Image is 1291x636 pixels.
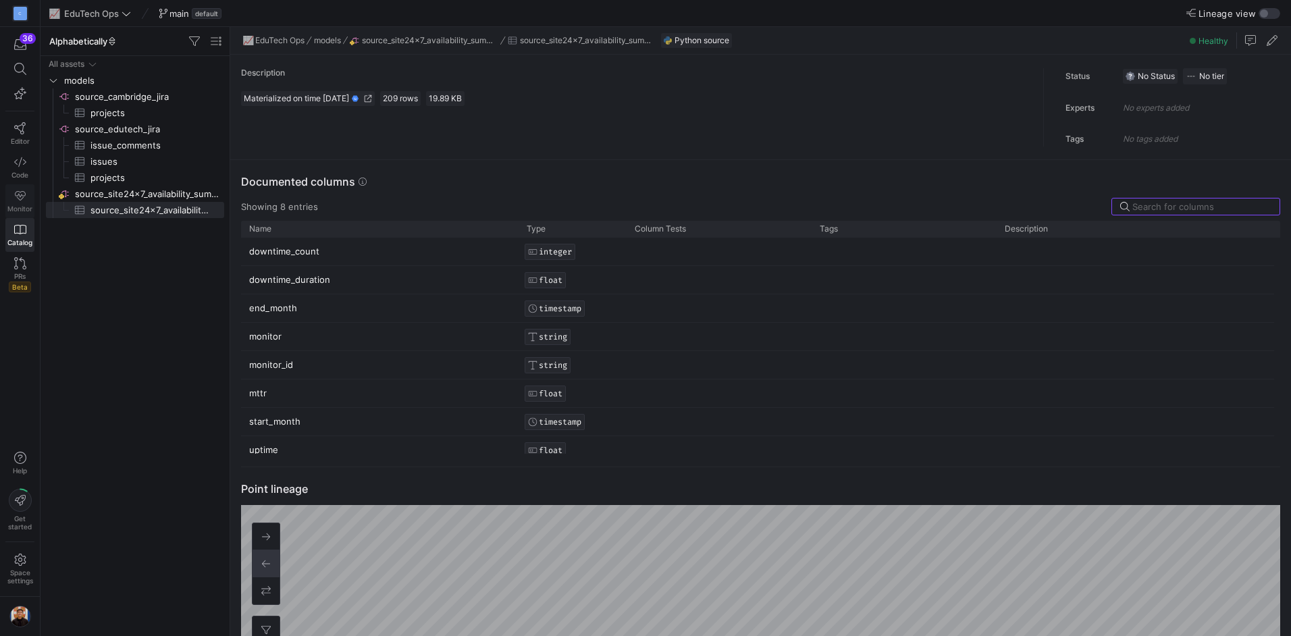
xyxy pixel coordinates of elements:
a: issue_comments​​​​​​​​​ [46,137,224,153]
span: PRs [14,272,26,280]
span: STRING [539,332,567,342]
a: PRsBeta [5,252,34,298]
span: Beta [9,282,31,292]
span: source_site24x7_availability_summary [362,36,498,45]
p: mttr [249,380,510,406]
a: source_site24x7_availability_summary​​​​​​​​​ [46,202,224,218]
span: FLOAT [539,275,562,285]
p: No experts added [1123,101,1189,115]
a: Catalog [5,218,34,252]
span: source_site24x7_availability_summary​​​​​​​​ [75,186,222,202]
img: No tier [1186,71,1196,82]
span: Materialized on time [DATE] [244,93,349,103]
span: issues​​​​​​​​​ [90,154,209,169]
span: projects​​​​​​​​​ [90,170,209,186]
p: No tags added [1123,132,1178,147]
div: Press SPACE to select this row. [46,88,224,105]
a: Editor [5,117,34,151]
span: Editor [11,137,30,145]
button: 📈EduTech Ops [241,32,307,49]
h4: Status [1065,72,1123,81]
span: No Status [1138,72,1175,81]
a: projects​​​​​​​​​ [46,169,224,186]
span: source_site24x7_availability_summary [520,36,656,45]
span: EduTech Ops [64,8,119,19]
p: uptime [249,437,510,463]
span: EduTech Ops [255,36,305,45]
div: All assets [49,59,84,69]
div: Press SPACE to select this row. [241,238,1274,266]
span: source_cambridge_jira​​​​​​​​ [75,89,222,105]
button: models [312,32,343,49]
span: Lineage view [1198,8,1256,19]
span: 📈 [243,36,253,45]
a: Monitor [5,184,34,218]
h4: Tags [1065,134,1123,144]
div: Press SPACE to select this row. [241,323,1274,351]
span: default [192,8,221,19]
span: Space settings [7,568,33,585]
div: Press SPACE to select this row. [241,351,1274,379]
h4: Description [241,68,1043,83]
div: Press SPACE to select this row. [46,105,224,121]
button: https://storage.googleapis.com/y42-prod-data-exchange/images/bg52tvgs8dxfpOhHYAd0g09LCcAxm85PnUXH... [5,602,34,631]
button: source_site24x7_availability_summary [506,32,658,49]
a: source_cambridge_jira​​​​​​​​ [46,88,224,105]
div: Press SPACE to select this row. [46,137,224,153]
p: end_month [249,295,510,321]
span: 19.89 KB [429,94,462,103]
div: 36 [20,33,36,44]
div: Press SPACE to select this row. [46,72,224,88]
a: C [5,2,34,25]
span: Column Tests [635,224,686,234]
span: STRING [539,361,567,370]
img: No status [1126,72,1135,81]
span: source_edutech_jira​​​​​​​​ [75,122,222,137]
div: Press SPACE to select this row. [241,379,1274,408]
p: monitor [249,323,510,350]
a: source_site24x7_availability_summary​​​​​​​​ [46,186,224,202]
span: projects​​​​​​​​​ [90,105,209,121]
span: source_site24x7_availability_summary​​​​​​​​​ [90,203,209,218]
p: downtime_count [249,238,510,265]
span: models [64,73,222,88]
h3: Point lineage [241,481,308,497]
button: 📈EduTech Ops [46,5,134,22]
div: Press SPACE to select this row. [46,56,224,72]
button: source_site24x7_availability_summary [348,32,500,49]
div: Press SPACE to select this row. [46,202,224,218]
div: Press SPACE to select this row. [46,169,224,186]
span: 📈 [49,9,59,18]
div: Press SPACE to select this row. [241,436,1274,465]
input: Search for columns [1132,201,1271,212]
span: Name [249,224,271,234]
a: Code [5,151,34,184]
span: Tags [820,224,838,234]
img: undefined [664,36,672,45]
button: 36 [5,32,34,57]
a: Spacesettings [5,548,34,591]
h3: Documented columns [241,174,355,190]
span: Healthy [1198,36,1228,46]
span: Get started [8,514,32,531]
span: TIMESTAMP [539,417,581,427]
span: issue_comments​​​​​​​​​ [90,138,209,153]
span: 209 rows [383,94,418,103]
span: TIMESTAMP [539,304,581,313]
div: C [14,7,27,20]
div: Press SPACE to select this row. [46,153,224,169]
span: Monitor [7,205,32,213]
a: source_edutech_jira​​​​​​​​ [46,121,224,137]
span: FLOAT [539,389,562,398]
div: Press SPACE to select this row. [46,186,224,202]
p: start_month [249,408,510,435]
button: Alphabetically [46,32,120,50]
p: monitor_id [249,352,510,378]
button: Help [5,446,34,481]
span: Code [11,171,28,179]
span: Description [1005,224,1048,234]
div: Showing 8 entries [241,201,318,212]
span: FLOAT [539,446,562,455]
div: Press SPACE to select this row. [241,294,1274,323]
span: Type [527,224,546,234]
